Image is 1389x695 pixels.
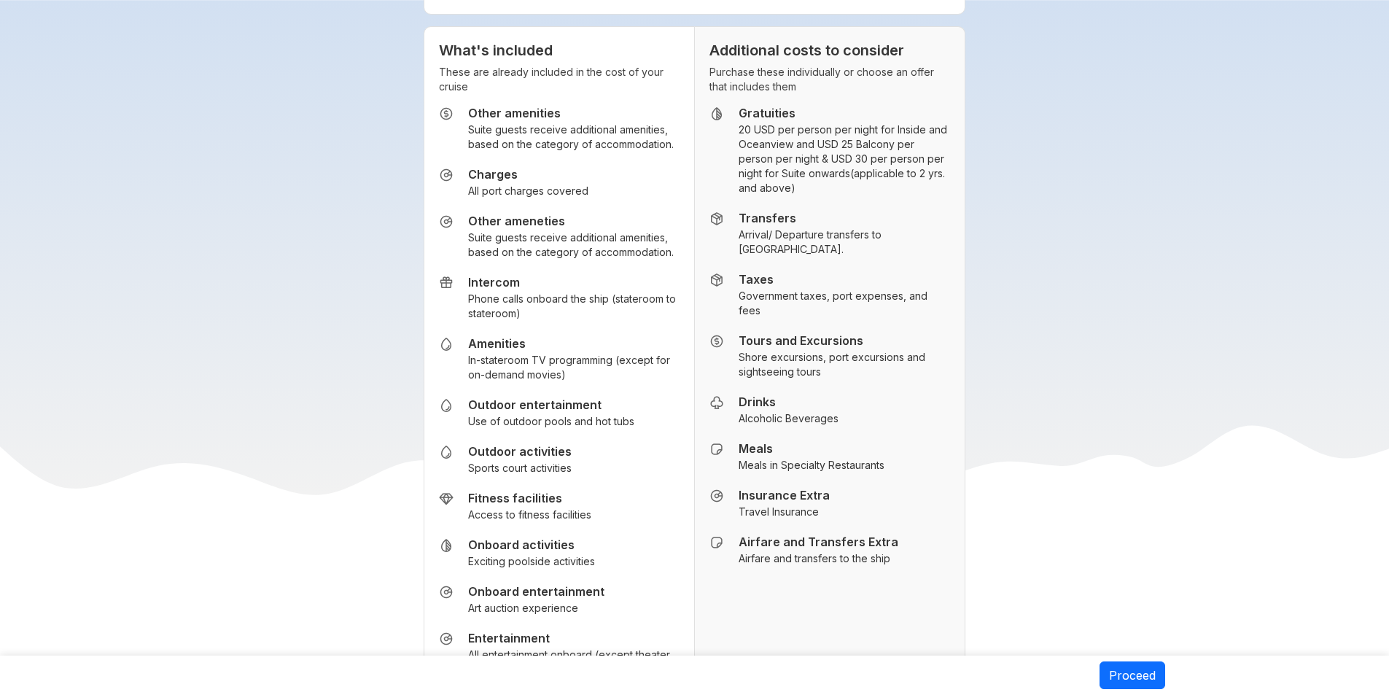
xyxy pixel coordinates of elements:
[739,395,839,409] h5: Drinks
[739,211,950,225] h5: Transfers
[739,551,898,566] small: Airfare and transfers to the ship
[468,554,595,569] small: Exciting poolside activities
[439,65,679,94] p: These are already included in the cost of your cruise
[739,228,950,257] small: Arrival/ Departure transfers to [GEOGRAPHIC_DATA].
[739,106,950,120] h5: Gratuities
[739,272,950,287] h5: Taxes
[468,648,679,677] small: All entertainment onboard (except theater entertainment with meals)
[439,168,454,182] img: Inclusion Icon
[739,350,950,379] small: Shore excursions, port excursions and sightseeing tours
[468,275,679,290] h5: Intercom
[739,123,950,195] small: 20 USD per person per night for Inside and Oceanview and USD 25 Balcony per person per night & US...
[709,442,724,457] img: Inclusion Icon
[709,65,950,94] p: Purchase these individually or choose an offer that includes them
[468,461,572,475] small: Sports court activities
[468,184,588,198] small: All port charges covered
[739,289,950,318] small: Government taxes, port expenses, and fees
[468,167,588,182] h5: Charges
[468,397,634,412] h5: Outdoor entertainment
[709,106,724,121] img: Inclusion Icon
[468,230,679,260] small: Suite guests receive additional amenities, based on the category of accommodation.
[468,292,679,321] small: Phone calls onboard the ship (stateroom to stateroom)
[709,42,950,59] h3: Additional costs to consider
[468,444,572,459] h5: Outdoor activities
[439,538,454,553] img: Inclusion Icon
[468,601,604,616] small: Art auction experience
[709,489,724,503] img: Inclusion Icon
[468,123,679,152] small: Suite guests receive additional amenities, based on the category of accommodation.
[468,631,679,645] h5: Entertainment
[468,414,634,429] small: Use of outdoor pools and hot tubs
[739,458,884,473] small: Meals in Specialty Restaurants
[439,276,454,290] img: Inclusion Icon
[439,585,454,599] img: Inclusion Icon
[439,337,454,352] img: Inclusion Icon
[439,445,454,459] img: Inclusion Icon
[739,488,830,502] h5: Insurance Extra
[439,42,679,59] h3: What's included
[739,333,950,348] h5: Tours and Excursions
[439,106,454,121] img: Inclusion Icon
[468,537,595,552] h5: Onboard activities
[739,535,898,549] h5: Airfare and Transfers Extra
[468,106,679,120] h5: Other amenities
[439,398,454,413] img: Inclusion Icon
[468,214,679,228] h5: Other ameneties
[468,336,679,351] h5: Amenities
[439,214,454,229] img: Inclusion Icon
[739,505,830,519] small: Travel Insurance
[709,535,724,550] img: Inclusion Icon
[709,334,724,349] img: Inclusion Icon
[439,632,454,646] img: Inclusion Icon
[468,353,679,382] small: In-stateroom TV programming (except for on-demand movies)
[739,411,839,426] small: Alcoholic Beverages
[468,508,591,522] small: Access to fitness facilities
[739,441,884,456] h5: Meals
[439,492,454,506] img: Inclusion Icon
[709,395,724,410] img: Inclusion Icon
[1100,661,1165,689] button: Proceed
[709,273,724,287] img: Inclusion Icon
[709,211,724,226] img: Inclusion Icon
[468,491,591,505] h5: Fitness facilities
[468,584,604,599] h5: Onboard entertainment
